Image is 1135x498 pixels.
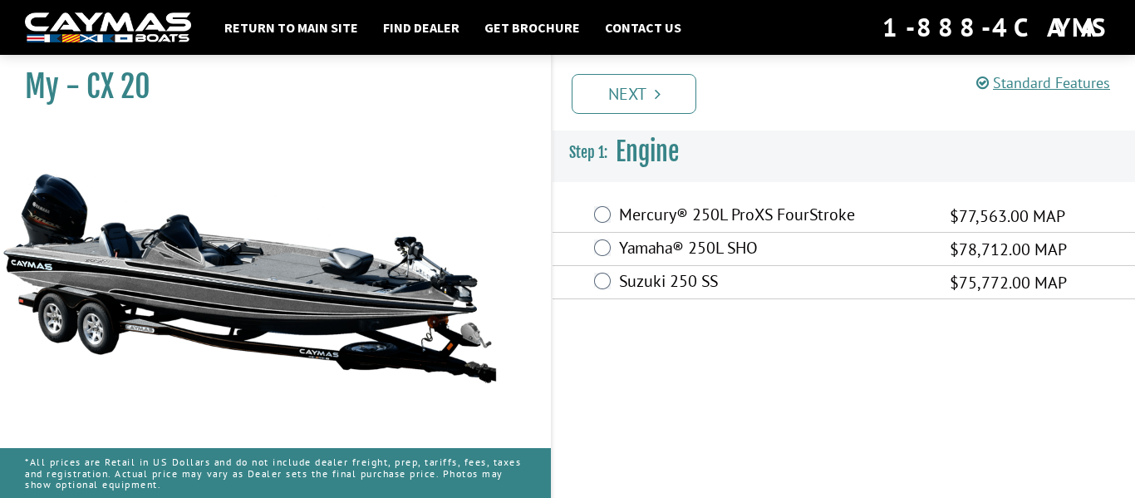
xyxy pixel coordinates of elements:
label: Mercury® 250L ProXS FourStroke [619,205,929,229]
a: Standard Features [976,73,1110,92]
img: white-logo-c9c8dbefe5ff5ceceb0f0178aa75bf4bb51f6bca0971e226c86eb53dfe498488.png [25,12,191,43]
a: Return to main site [216,17,366,38]
label: Suzuki 250 SS [619,271,929,295]
a: Find Dealer [375,17,468,38]
a: Contact Us [597,17,690,38]
span: $75,772.00 MAP [950,270,1067,295]
a: Next [572,74,696,114]
span: $77,563.00 MAP [950,204,1065,229]
h1: My - CX 20 [25,68,509,106]
span: $78,712.00 MAP [950,237,1067,262]
label: Yamaha® 250L SHO [619,238,929,262]
a: Get Brochure [476,17,588,38]
div: 1-888-4CAYMAS [882,9,1110,46]
p: *All prices are Retail in US Dollars and do not include dealer freight, prep, tariffs, fees, taxe... [25,448,526,498]
h3: Engine [553,121,1135,183]
ul: Pagination [567,71,1135,114]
